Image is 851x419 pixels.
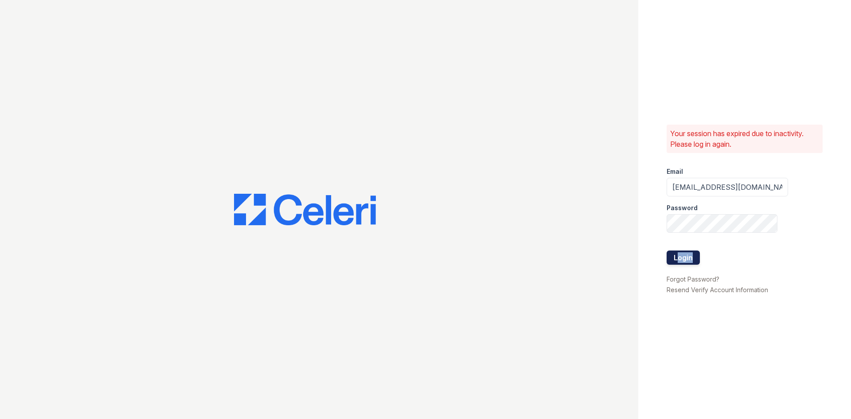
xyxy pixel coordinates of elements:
a: Resend Verify Account Information [667,286,768,294]
label: Email [667,167,683,176]
a: Forgot Password? [667,275,719,283]
p: Your session has expired due to inactivity. Please log in again. [670,128,819,149]
button: Login [667,251,700,265]
img: CE_Logo_Blue-a8612792a0a2168367f1c8372b55b34899dd931a85d93a1a3d3e32e68fde9ad4.png [234,194,376,226]
label: Password [667,204,698,212]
